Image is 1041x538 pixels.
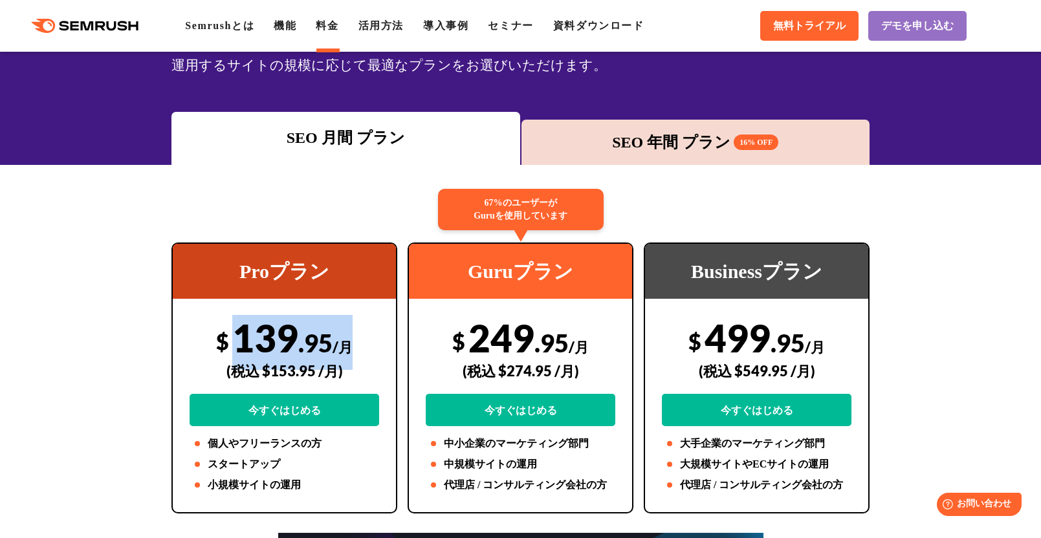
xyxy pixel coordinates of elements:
[760,11,859,41] a: 無料トライアル
[662,457,851,472] li: 大規模サイトやECサイトの運用
[173,244,396,299] div: Proプラン
[216,328,229,354] span: $
[771,328,805,358] span: .95
[171,30,870,77] div: SEOの3つの料金プランから、広告・SNS・市場調査ツールキットをご用意しています。業務領域や会社の規模、運用するサイトの規模に応じて最適なプランをお選びいただけます。
[452,328,465,354] span: $
[926,488,1027,524] iframe: Help widget launcher
[662,348,851,394] div: (税込 $549.95 /月)
[881,19,954,33] span: デモを申し込む
[734,134,778,150] span: 16% OFF
[662,394,851,426] a: 今すぐはじめる
[190,436,379,451] li: 個人やフリーランスの方
[662,436,851,451] li: 大手企業のマーケティング部門
[190,394,379,426] a: 今すぐはじめる
[316,20,338,31] a: 料金
[190,348,379,394] div: (税込 $153.95 /月)
[178,126,514,149] div: SEO 月間 プラン
[662,477,851,493] li: 代理店 / コンサルティング会社の方
[688,328,701,354] span: $
[426,394,615,426] a: 今すぐはじめる
[190,477,379,493] li: 小規模サイトの運用
[488,20,533,31] a: セミナー
[185,20,254,31] a: Semrushとは
[426,315,615,426] div: 249
[569,338,589,356] span: /月
[358,20,404,31] a: 活用方法
[438,189,604,230] div: 67%のユーザーが Guruを使用しています
[426,348,615,394] div: (税込 $274.95 /月)
[298,328,333,358] span: .95
[645,244,868,299] div: Businessプラン
[333,338,353,356] span: /月
[805,338,825,356] span: /月
[426,457,615,472] li: 中規模サイトの運用
[662,315,851,426] div: 499
[528,131,864,154] div: SEO 年間 プラン
[423,20,468,31] a: 導入事例
[190,315,379,426] div: 139
[190,457,379,472] li: スタートアップ
[868,11,967,41] a: デモを申し込む
[534,328,569,358] span: .95
[274,20,296,31] a: 機能
[426,477,615,493] li: 代理店 / コンサルティング会社の方
[426,436,615,451] li: 中小企業のマーケティング部門
[409,244,632,299] div: Guruプラン
[553,20,644,31] a: 資料ダウンロード
[773,19,846,33] span: 無料トライアル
